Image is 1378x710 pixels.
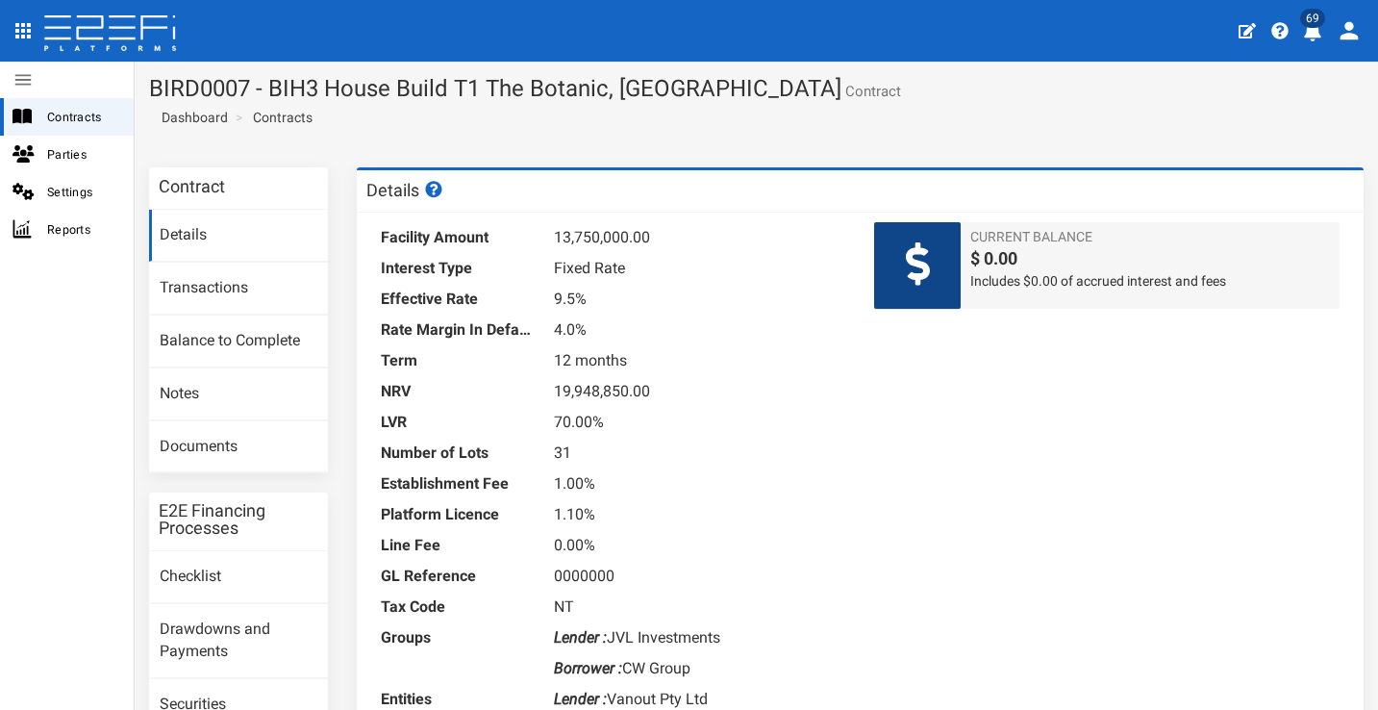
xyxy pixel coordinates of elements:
[149,368,328,420] a: Notes
[47,143,118,165] span: Parties
[381,253,535,284] dt: Interest Type
[253,108,313,127] a: Contracts
[554,690,607,708] i: Lender :
[554,628,607,647] i: Lender :
[554,653,846,684] dd: CW Group
[381,376,535,407] dt: NRV
[154,110,228,125] span: Dashboard
[149,316,328,368] a: Balance to Complete
[381,499,535,530] dt: Platform Licence
[554,222,846,253] dd: 13,750,000.00
[381,622,535,653] dt: Groups
[381,222,535,253] dt: Facility Amount
[554,253,846,284] dd: Fixed Rate
[554,438,846,469] dd: 31
[970,227,1330,246] span: Current Balance
[554,622,846,653] dd: JVL Investments
[381,345,535,376] dt: Term
[381,407,535,438] dt: LVR
[159,178,225,195] h3: Contract
[149,210,328,262] a: Details
[366,181,445,199] h3: Details
[47,218,118,241] span: Reports
[554,345,846,376] dd: 12 months
[554,530,846,561] dd: 0.00%
[381,530,535,561] dt: Line Fee
[554,561,846,592] dd: 0000000
[381,284,535,315] dt: Effective Rate
[381,438,535,469] dt: Number of Lots
[149,421,328,473] a: Documents
[159,502,318,537] h3: E2E Financing Processes
[381,592,535,622] dt: Tax Code
[554,592,846,622] dd: NT
[381,561,535,592] dt: GL Reference
[149,604,328,678] a: Drawdowns and Payments
[970,271,1330,291] span: Includes $0.00 of accrued interest and fees
[554,315,846,345] dd: 4.0%
[381,315,535,345] dt: Rate Margin In Default
[149,263,328,315] a: Transactions
[381,469,535,499] dt: Establishment Fee
[554,284,846,315] dd: 9.5%
[554,376,846,407] dd: 19,948,850.00
[554,407,846,438] dd: 70.00%
[554,659,622,677] i: Borrower :
[47,181,118,203] span: Settings
[554,499,846,530] dd: 1.10%
[149,76,1364,101] h1: BIRD0007 - BIH3 House Build T1 The Botanic, [GEOGRAPHIC_DATA]
[149,551,328,603] a: Checklist
[154,108,228,127] a: Dashboard
[554,469,846,499] dd: 1.00%
[841,85,901,99] small: Contract
[970,246,1330,271] span: $ 0.00
[47,106,118,128] span: Contracts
